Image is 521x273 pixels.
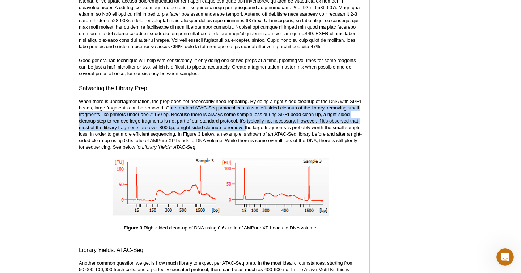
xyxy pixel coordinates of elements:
[79,225,362,231] p: Right-sided clean-up of DNA using 0.6x ratio of AMPure XP beads to DNA volume.
[124,225,144,231] strong: Figure 3.
[112,157,329,216] img: Right-sided clean-up of DNA
[496,248,514,266] iframe: Intercom live chat
[142,144,195,150] em: Library Yields: ATAC-Seq
[79,57,362,77] p: Good general lab technique will help with consistency. If only doing one or two preps at a time, ...
[79,98,362,150] p: When there is undertagmentation, the prep does not necessarily need repeating. By doing a right-s...
[79,84,362,93] h3: Salvaging the Library Prep
[79,246,362,255] h3: Library Yields: ATAC-Seq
